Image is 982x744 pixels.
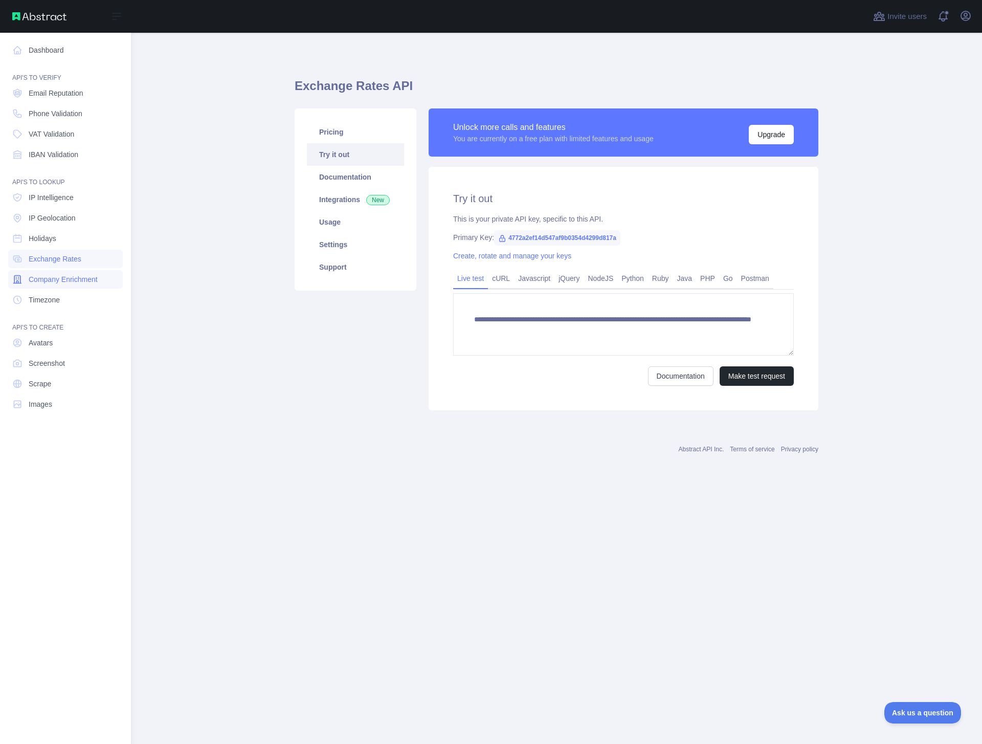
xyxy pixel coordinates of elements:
[29,88,83,98] span: Email Reputation
[307,256,404,278] a: Support
[453,191,794,206] h2: Try it out
[8,84,123,102] a: Email Reputation
[453,252,571,260] a: Create, rotate and manage your keys
[554,270,584,287] a: jQuery
[8,334,123,352] a: Avatars
[737,270,773,287] a: Postman
[8,229,123,248] a: Holidays
[453,134,654,144] div: You are currently on a free plan with limited features and usage
[453,232,794,243] div: Primary Key:
[8,354,123,373] a: Screenshot
[8,166,123,186] div: API'S TO LOOKUP
[8,41,123,59] a: Dashboard
[307,188,404,211] a: Integrations New
[8,375,123,393] a: Scrape
[749,125,794,144] button: Upgrade
[8,61,123,82] div: API'S TO VERIFY
[29,213,76,223] span: IP Geolocation
[884,702,962,724] iframe: Toggle Customer Support
[29,192,74,203] span: IP Intelligence
[12,12,66,20] img: Abstract API
[307,143,404,166] a: Try it out
[453,214,794,224] div: This is your private API key, specific to this API.
[307,121,404,143] a: Pricing
[673,270,697,287] a: Java
[29,129,74,139] span: VAT Validation
[8,311,123,332] div: API'S TO CREATE
[871,8,929,25] button: Invite users
[29,295,60,305] span: Timezone
[720,366,794,386] button: Make test request
[494,230,620,246] span: 4772a2ef14d547af9b0354d4299d817a
[453,270,488,287] a: Live test
[29,399,52,409] span: Images
[8,145,123,164] a: IBAN Validation
[29,233,56,244] span: Holidays
[696,270,719,287] a: PHP
[781,446,818,453] a: Privacy policy
[584,270,617,287] a: NodeJS
[307,166,404,188] a: Documentation
[366,195,390,205] span: New
[648,366,713,386] a: Documentation
[8,270,123,289] a: Company Enrichment
[617,270,648,287] a: Python
[8,188,123,207] a: IP Intelligence
[488,270,514,287] a: cURL
[29,379,51,389] span: Scrape
[29,254,81,264] span: Exchange Rates
[295,78,818,102] h1: Exchange Rates API
[453,121,654,134] div: Unlock more calls and features
[29,108,82,119] span: Phone Validation
[8,250,123,268] a: Exchange Rates
[8,104,123,123] a: Phone Validation
[719,270,737,287] a: Go
[29,149,78,160] span: IBAN Validation
[8,209,123,227] a: IP Geolocation
[8,125,123,143] a: VAT Validation
[648,270,673,287] a: Ruby
[887,11,927,23] span: Invite users
[307,211,404,233] a: Usage
[8,395,123,413] a: Images
[730,446,774,453] a: Terms of service
[8,291,123,309] a: Timezone
[679,446,724,453] a: Abstract API Inc.
[514,270,554,287] a: Javascript
[29,358,65,368] span: Screenshot
[307,233,404,256] a: Settings
[29,338,53,348] span: Avatars
[29,274,98,285] span: Company Enrichment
